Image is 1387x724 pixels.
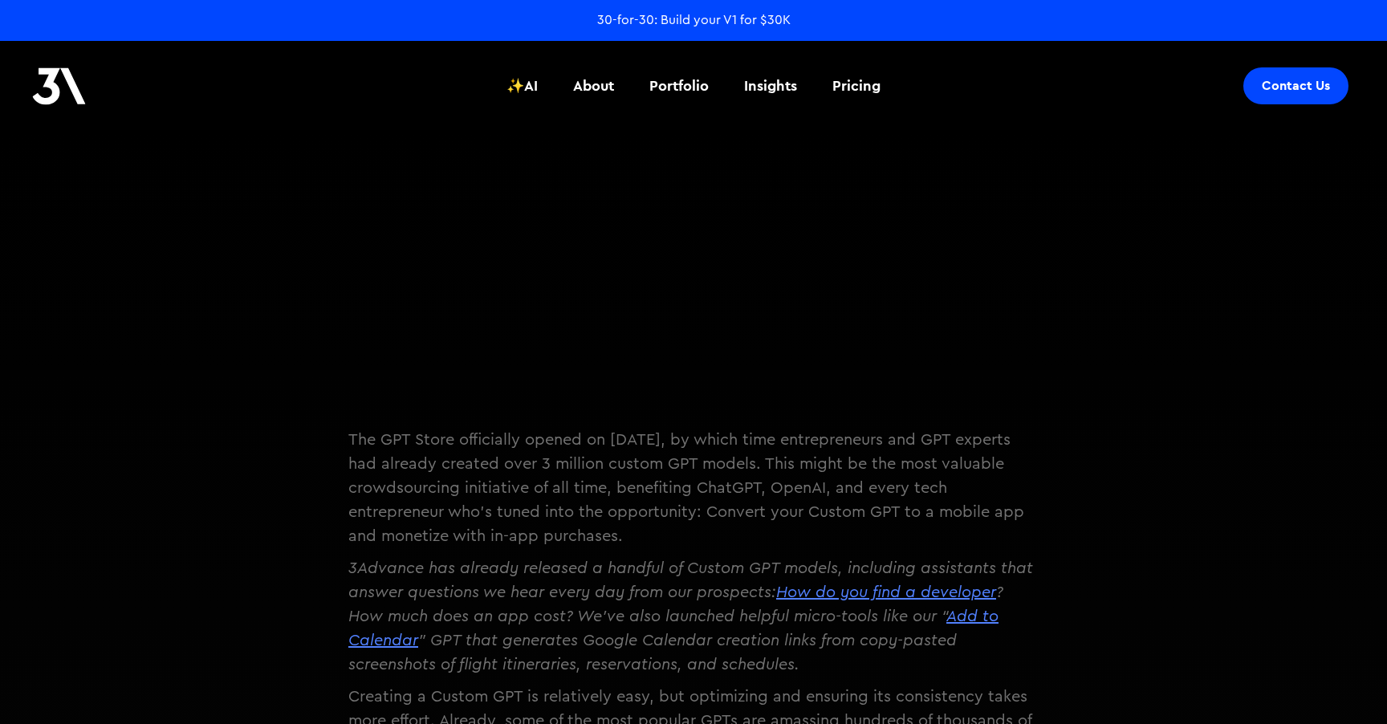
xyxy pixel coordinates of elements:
[597,11,791,29] a: 30-for-30: Build your V1 for $30K
[649,75,709,96] div: Portfolio
[744,75,797,96] div: Insights
[348,560,1033,600] em: 3Advance has already released a handful of Custom GPT models, including assistants that answer qu...
[506,75,538,96] div: ✨AI
[823,56,890,116] a: Pricing
[1243,67,1348,104] a: Contact Us
[1262,78,1330,94] div: Contact Us
[573,75,614,96] div: About
[832,75,881,96] div: Pricing
[348,428,1039,548] p: The GPT Store officially opened on [DATE], by which time entrepreneurs and GPT experts had alread...
[563,56,624,116] a: About
[734,56,807,116] a: Insights
[776,584,996,600] a: How do you find a developer
[348,632,957,673] em: ” GPT that generates Google Calendar creation links from copy-pasted screenshots of flight itiner...
[640,56,718,116] a: Portfolio
[497,56,547,116] a: ✨AI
